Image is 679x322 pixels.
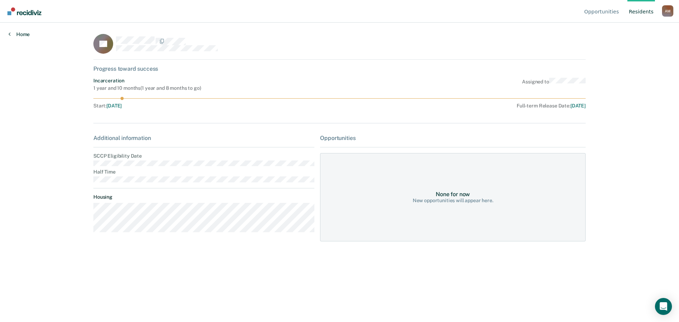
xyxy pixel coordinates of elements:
[93,135,314,141] div: Additional information
[93,65,586,72] div: Progress toward success
[321,103,586,109] div: Full-term Release Date :
[662,5,673,17] div: A M
[93,78,201,84] div: Incarceration
[106,103,122,109] span: [DATE]
[570,103,586,109] span: [DATE]
[436,191,470,198] div: None for now
[413,198,493,204] div: New opportunities will appear here.
[522,78,586,91] div: Assigned to
[93,103,318,109] div: Start :
[93,194,314,200] dt: Housing
[662,5,673,17] button: Profile dropdown button
[655,298,672,315] div: Open Intercom Messenger
[7,7,41,15] img: Recidiviz
[93,169,314,175] dt: Half Time
[93,85,201,91] div: 1 year and 10 months ( 1 year and 8 months to go )
[93,153,314,159] dt: SCCP Eligibility Date
[320,135,586,141] div: Opportunities
[8,31,30,37] a: Home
